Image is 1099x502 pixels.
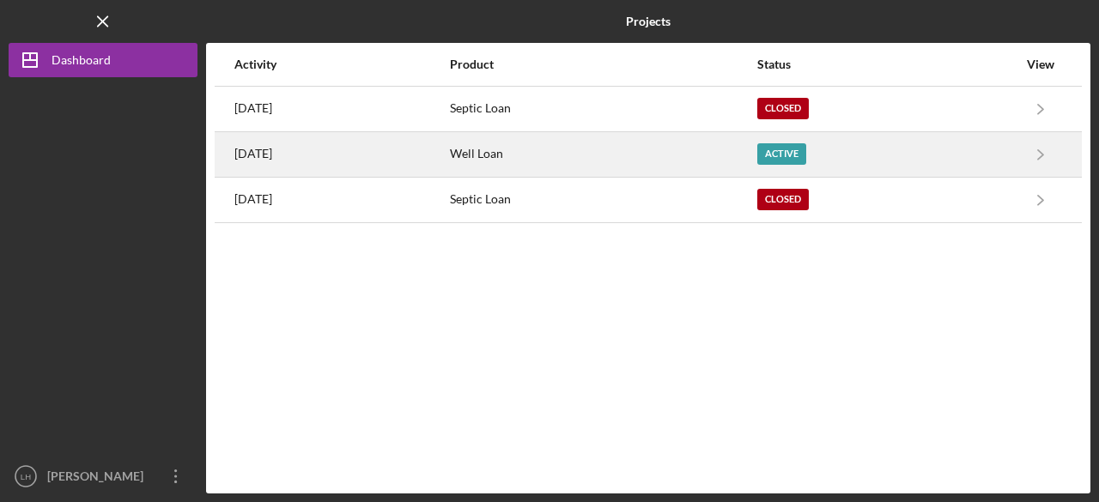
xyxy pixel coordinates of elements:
div: Activity [234,57,448,71]
time: 2025-07-23 20:01 [234,147,272,160]
div: Well Loan [450,133,756,176]
div: View [1019,57,1062,71]
div: Septic Loan [450,88,756,130]
div: Closed [757,189,809,210]
div: Dashboard [52,43,111,82]
div: Closed [757,98,809,119]
div: Status [757,57,1017,71]
time: 2025-03-24 00:00 [234,192,272,206]
div: Active [757,143,806,165]
div: [PERSON_NAME] [43,459,155,498]
text: LH [21,472,31,481]
button: LH[PERSON_NAME] [9,459,197,493]
time: 2025-08-04 21:27 [234,101,272,115]
b: Projects [626,15,671,28]
button: Dashboard [9,43,197,77]
div: Septic Loan [450,178,756,221]
div: Product [450,57,756,71]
